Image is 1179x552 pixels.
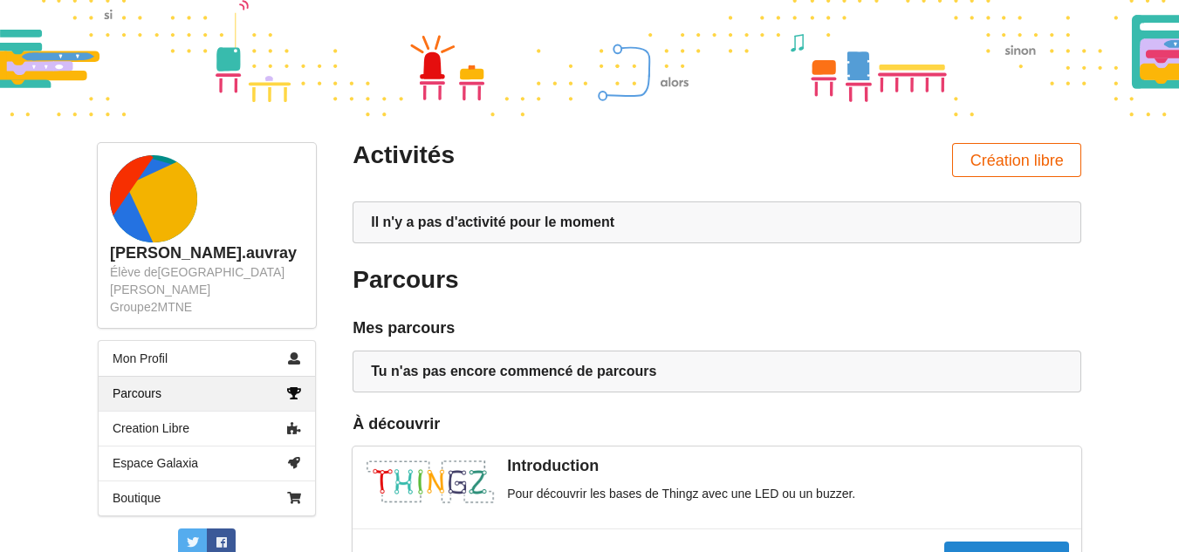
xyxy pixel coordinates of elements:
[365,456,1069,476] div: Introduction
[99,446,315,480] a: Espace Galaxia
[99,480,315,515] a: Boutique
[110,263,304,298] div: Élève de [GEOGRAPHIC_DATA][PERSON_NAME]
[353,264,704,296] div: Parcours
[371,363,1063,380] div: Tu n'as pas encore commencé de parcours
[353,318,1081,338] div: Mes parcours
[353,414,1081,434] div: À découvrir
[99,376,315,411] a: Parcours
[99,411,315,446] a: Creation Libre
[365,459,496,505] img: thingz_logo.png
[99,341,315,376] a: Mon Profil
[110,298,304,316] div: Groupe 2MTNE
[371,214,1063,231] div: Il n'y a pas d'activité pour le moment
[353,140,704,171] div: Activités
[365,485,1069,502] div: Pour découvrir les bases de Thingz avec une LED ou un buzzer.
[952,143,1081,177] button: Création libre
[110,243,304,263] div: [PERSON_NAME].auvray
